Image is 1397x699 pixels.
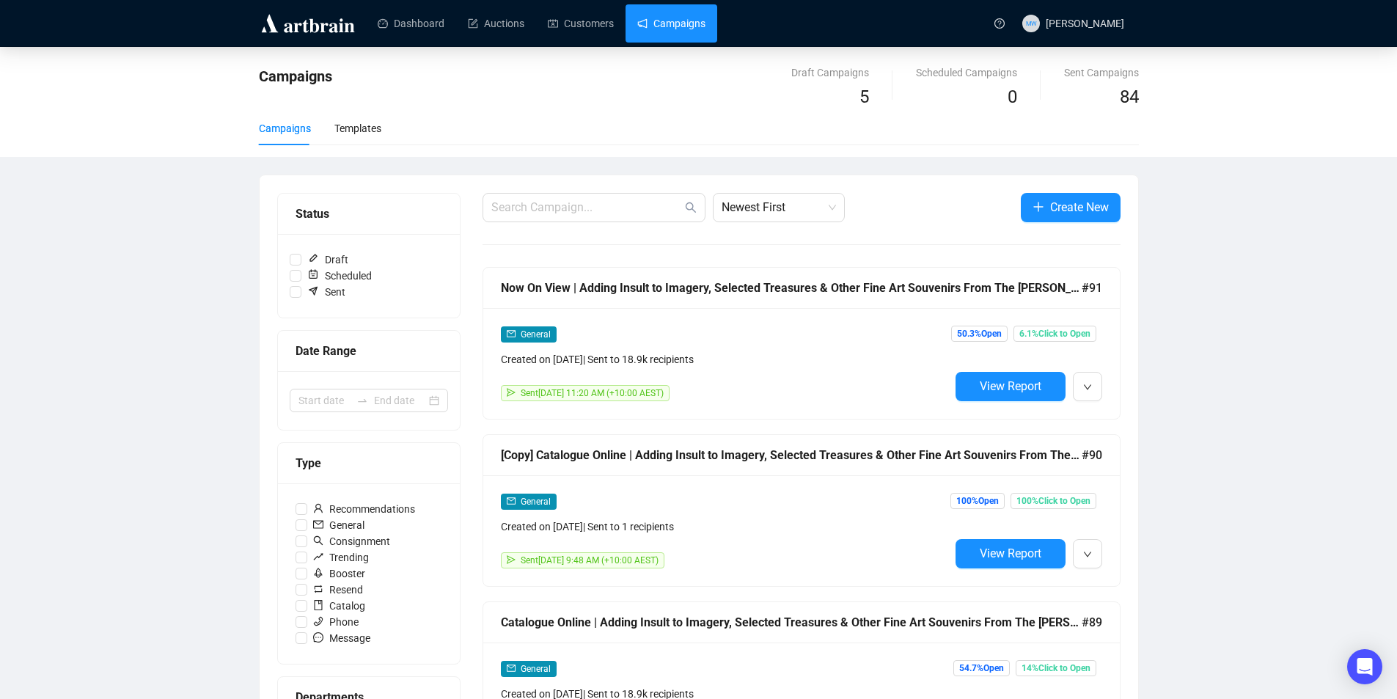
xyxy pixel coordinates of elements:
span: View Report [980,379,1041,393]
span: Resend [307,582,369,598]
span: 100% Open [950,493,1005,509]
span: Draft [301,252,354,268]
a: Dashboard [378,4,444,43]
button: View Report [956,539,1066,568]
div: Templates [334,120,381,136]
span: Trending [307,549,375,566]
span: Consignment [307,533,396,549]
span: Campaigns [259,67,332,85]
span: MW [1025,18,1036,29]
div: Created on [DATE] | Sent to 18.9k recipients [501,351,950,367]
span: search [685,202,697,213]
span: 14% Click to Open [1016,660,1096,676]
span: retweet [313,584,323,594]
input: Search Campaign... [491,199,682,216]
span: Message [307,630,376,646]
span: 0 [1008,87,1017,107]
span: down [1083,550,1092,559]
span: Scheduled [301,268,378,284]
span: send [507,555,516,564]
button: Create New [1021,193,1121,222]
span: Sent [301,284,351,300]
span: rise [313,552,323,562]
span: message [313,632,323,643]
img: logo [259,12,357,35]
span: Recommendations [307,501,421,517]
span: #91 [1082,279,1102,297]
div: Draft Campaigns [791,65,869,81]
a: [Copy] Catalogue Online | Adding Insult to Imagery, Selected Treasures & Other Fine Art Souvenirs... [483,434,1121,587]
a: Auctions [468,4,524,43]
span: send [507,388,516,397]
div: Created on [DATE] | Sent to 1 recipients [501,519,950,535]
span: user [313,503,323,513]
div: Type [296,454,442,472]
span: down [1083,383,1092,392]
span: General [521,664,551,674]
span: search [313,535,323,546]
span: General [307,517,370,533]
span: mail [507,329,516,338]
span: to [356,395,368,406]
input: Start date [298,392,351,409]
span: Create New [1050,198,1109,216]
div: Date Range [296,342,442,360]
span: Sent [DATE] 9:48 AM (+10:00 AEST) [521,555,659,566]
span: Newest First [722,194,836,222]
span: View Report [980,546,1041,560]
span: book [313,600,323,610]
span: Sent [DATE] 11:20 AM (+10:00 AEST) [521,388,664,398]
div: Catalogue Online | Adding Insult to Imagery, Selected Treasures & Other Fine Art Souvenirs From T... [501,613,1082,632]
a: Customers [548,4,614,43]
button: View Report [956,372,1066,401]
span: plus [1033,201,1044,213]
div: Now On View | Adding Insult to Imagery, Selected Treasures & Other Fine Art Souvenirs From The [P... [501,279,1082,297]
span: Booster [307,566,371,582]
span: 84 [1120,87,1139,107]
span: rocket [313,568,323,578]
div: Sent Campaigns [1064,65,1139,81]
span: 5 [859,87,869,107]
span: #89 [1082,613,1102,632]
span: [PERSON_NAME] [1046,18,1124,29]
span: 50.3% Open [951,326,1008,342]
a: Now On View | Adding Insult to Imagery, Selected Treasures & Other Fine Art Souvenirs From The [P... [483,267,1121,420]
div: Scheduled Campaigns [916,65,1017,81]
span: Phone [307,614,364,630]
span: phone [313,616,323,626]
div: Open Intercom Messenger [1347,649,1382,684]
a: Campaigns [637,4,705,43]
span: Catalog [307,598,371,614]
span: 100% Click to Open [1011,493,1096,509]
input: End date [374,392,426,409]
div: Campaigns [259,120,311,136]
div: [Copy] Catalogue Online | Adding Insult to Imagery, Selected Treasures & Other Fine Art Souvenirs... [501,446,1082,464]
span: mail [313,519,323,530]
span: question-circle [994,18,1005,29]
span: 6.1% Click to Open [1013,326,1096,342]
span: 54.7% Open [953,660,1010,676]
span: General [521,329,551,340]
span: General [521,497,551,507]
span: #90 [1082,446,1102,464]
div: Status [296,205,442,223]
span: mail [507,497,516,505]
span: swap-right [356,395,368,406]
span: mail [507,664,516,673]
